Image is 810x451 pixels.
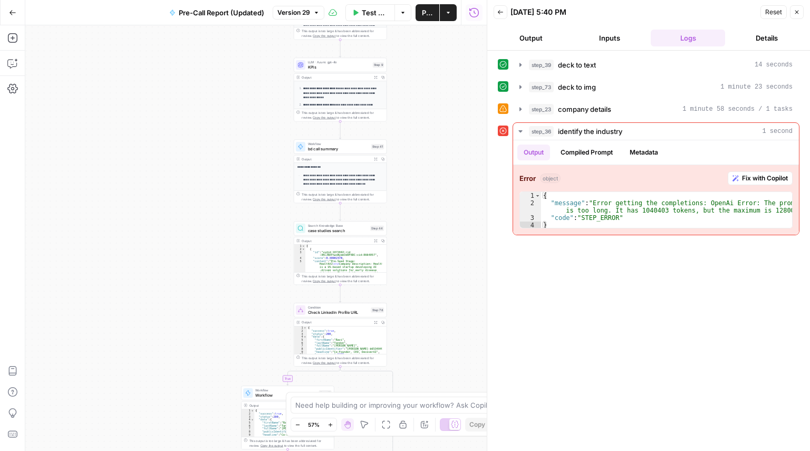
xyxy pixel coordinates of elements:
div: 8 [242,430,254,434]
div: This output is too large & has been abbreviated for review. to view the full content. [302,28,384,38]
div: 6 [242,424,254,427]
g: Edge from step_37 to step_9 [339,40,341,57]
button: Publish [416,4,439,21]
div: 1 [294,327,306,330]
button: Copy [465,418,489,431]
div: This output is too large & has been abbreviated for review. to view the full content. [302,110,384,120]
div: 8 [294,347,306,350]
button: Version 29 [273,6,324,20]
div: 1 [294,245,305,248]
span: Copy the output [261,444,283,447]
div: Step 78 [371,308,384,313]
div: 9 [294,350,306,353]
span: Toggle code folding, rows 1 through 4 [535,192,541,199]
span: KPIs [308,64,370,70]
span: 1 minute 23 seconds [720,82,793,92]
div: 7 [242,427,254,430]
div: 4 [294,335,306,339]
span: step_23 [529,104,554,114]
button: Reset [760,5,787,19]
g: Edge from step_78 to step_81 [287,367,340,385]
span: LLM · Azure: gpt-4o [308,60,370,64]
span: Publish [422,7,433,18]
button: Compiled Prompt [554,145,619,160]
span: company details [558,104,611,114]
span: Toggle code folding, rows 4 through 46 [303,335,306,339]
div: ConditionCheck LinkedIn Profile URLStep 78Output{ "success":true, "status":200, "data":{ "firstNa... [294,303,387,367]
button: Pre-Call Report (Updated) [163,4,271,21]
div: 5 [242,421,254,425]
g: Edge from step_41 to step_44 [339,203,341,220]
span: Condition [308,305,369,310]
span: Fix with Copilot [742,174,788,183]
span: 1 minute 58 seconds / 1 tasks [682,104,793,114]
div: 3 [294,332,306,335]
span: Toggle code folding, rows 1 through 7 [302,245,305,248]
span: 1 second [762,127,793,136]
div: 2 [294,329,306,332]
span: Workflow [308,141,369,146]
button: Fix with Copilot [728,171,793,185]
div: Output [302,75,370,80]
span: object [540,174,561,183]
span: Test Workflow [362,7,389,18]
span: Pre-Call Report (Updated) [179,7,264,18]
div: 10 [242,436,254,439]
span: Copy the output [313,197,335,201]
button: Output [494,30,568,46]
div: 3 [520,214,541,222]
span: Copy the output [313,361,335,364]
span: Copy [469,420,485,429]
button: Metadata [623,145,664,160]
span: Search Knowledge Base [308,223,368,228]
span: step_36 [529,126,554,137]
div: 3 [294,251,305,256]
div: Step 44 [370,226,384,231]
button: Logs [651,30,725,46]
span: 57% [308,420,320,429]
div: 4 [242,418,254,421]
div: Search Knowledge Basecase studies searchStep 44Output[ { "id":"vsdid:1072692:rid :XKCJNAFnwxWyem3... [294,221,387,285]
div: This output is too large & has been abbreviated for review. to view the full content. [302,356,384,365]
div: 5 [294,338,306,341]
span: 14 seconds [755,60,793,70]
span: Toggle code folding, rows 1 through 47 [303,327,306,330]
button: 1 second [513,123,799,140]
div: Output [302,157,370,161]
div: 7 [294,344,306,348]
button: Output [517,145,550,160]
div: 2 [520,199,541,214]
span: Copy the output [313,34,335,37]
div: 10 [294,353,306,357]
span: Check LinkedIn Profile URL [308,309,369,315]
span: step_73 [529,82,554,92]
div: Output [302,320,370,325]
div: Output [302,238,370,243]
div: 2 [242,412,254,415]
span: identify the industry [558,126,622,137]
div: Step 81 [319,390,332,396]
strong: Error [519,173,536,184]
button: 1 minute 23 seconds [513,79,799,95]
div: 1 [242,409,254,412]
span: Workflow [255,388,316,392]
span: bd call summary [308,146,369,151]
div: 6 [294,341,306,344]
g: Edge from step_9 to step_41 [339,121,341,139]
div: 2 [294,247,305,251]
span: Workflow [255,392,316,398]
div: This output is too large & has been abbreviated for review. to view the full content. [302,274,384,283]
button: 14 seconds [513,56,799,73]
div: This output is too large & has been abbreviated for review. to view the full content. [249,438,332,448]
span: Toggle code folding, rows 4 through 46 [250,418,254,421]
div: 9 [242,433,254,436]
span: deck to img [558,82,596,92]
span: Toggle code folding, rows 1 through 47 [250,409,254,412]
button: Test Workflow [345,4,395,21]
span: Reset [765,7,782,17]
span: deck to text [558,60,596,70]
button: Inputs [572,30,647,46]
span: Version 29 [277,8,310,17]
button: Details [729,30,804,46]
div: 4 [294,256,305,260]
